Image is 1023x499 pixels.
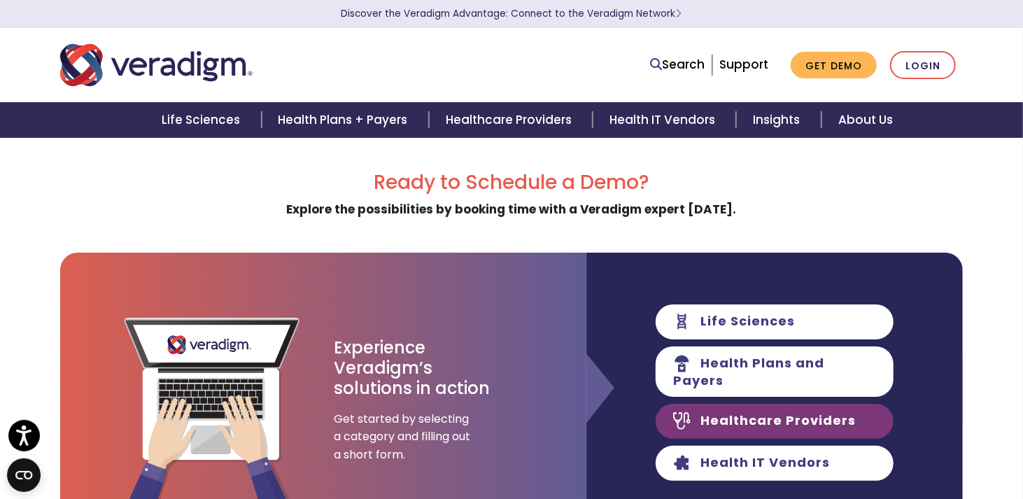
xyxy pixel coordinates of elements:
a: Healthcare Providers [429,102,593,138]
strong: Explore the possibilities by booking time with a Veradigm expert [DATE]. [287,201,737,218]
h3: Experience Veradigm’s solutions in action [334,338,491,398]
a: Support [719,56,768,73]
a: Get Demo [791,52,877,79]
a: Discover the Veradigm Advantage: Connect to the Veradigm NetworkLearn More [341,7,682,20]
h2: Ready to Schedule a Demo? [60,171,963,195]
span: Learn More [676,7,682,20]
a: Life Sciences [145,102,261,138]
a: Insights [736,102,821,138]
a: Login [890,51,956,80]
a: About Us [821,102,910,138]
a: Health IT Vendors [593,102,736,138]
a: Health Plans + Payers [262,102,429,138]
img: Veradigm logo [60,42,253,88]
button: Open CMP widget [7,458,41,492]
span: Get started by selecting a category and filling out a short form. [334,410,474,464]
a: Search [650,55,705,74]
